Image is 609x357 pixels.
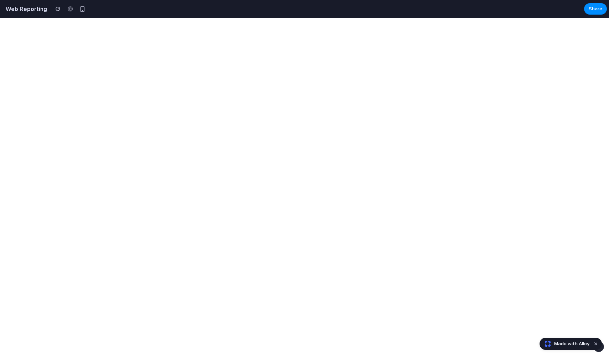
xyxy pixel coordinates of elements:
[540,340,590,347] a: Made with Alloy
[592,340,600,348] button: Dismiss watermark
[584,3,607,15] button: Share
[589,5,602,12] span: Share
[554,340,589,347] span: Made with Alloy
[3,5,47,13] h2: Web Reporting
